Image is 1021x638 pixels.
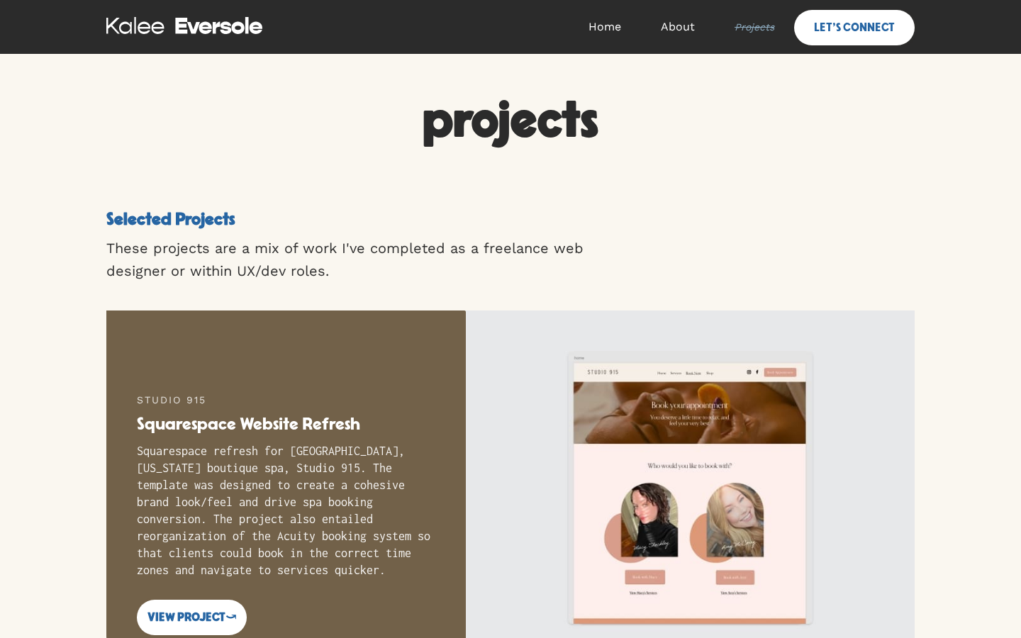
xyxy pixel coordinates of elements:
h3: Squarespace Website Refresh [137,414,435,435]
a: view project⤻ [137,600,247,635]
a: Projects [715,6,794,48]
h1: projects [268,96,753,146]
p: Squarespace refresh for [GEOGRAPHIC_DATA], [US_STATE] boutique spa, Studio 915. The template was ... [137,442,435,578]
h2: Selected Projects [106,210,266,230]
div: Studio 915 [137,393,435,407]
a: About [641,6,715,48]
a: Home [569,6,641,48]
strong: ⤻ [225,611,236,624]
a: let's connect [794,10,915,45]
p: These projects are a mix of work I've completed as a freelance web designer or within UX/dev roles. [106,237,638,282]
